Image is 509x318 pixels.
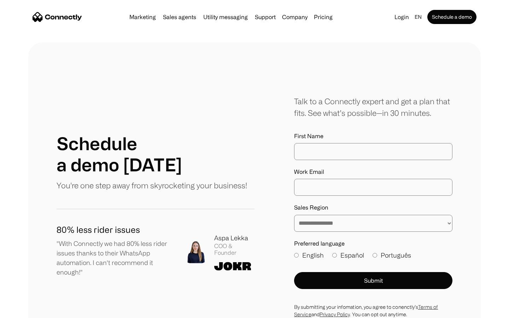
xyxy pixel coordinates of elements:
label: Work Email [294,169,452,175]
div: Company [282,12,308,22]
label: English [294,251,324,260]
label: Sales Region [294,204,452,211]
input: Português [373,253,377,258]
a: Utility messaging [200,14,251,20]
aside: Language selected: English [7,305,42,316]
button: Submit [294,272,452,289]
input: Español [332,253,337,258]
a: Privacy Policy [320,312,350,317]
a: Terms of Service [294,304,438,317]
p: You're one step away from skyrocketing your business! [57,179,247,191]
div: By submitting your infomation, you agree to conenctly’s and . You can opt out anytime. [294,303,452,318]
ul: Language list [14,306,42,316]
a: Pricing [311,14,335,20]
label: Português [373,251,411,260]
label: First Name [294,133,452,140]
div: en [415,12,422,22]
a: Support [252,14,279,20]
h1: Schedule a demo [DATE] [57,133,182,175]
a: Marketing [127,14,159,20]
a: Sales agents [160,14,199,20]
p: "With Connectly we had 80% less rider issues thanks to their WhatsApp automation. I can't recomme... [57,239,173,277]
a: Login [392,12,412,22]
div: Talk to a Connectly expert and get a plan that fits. See what’s possible—in 30 minutes. [294,95,452,119]
div: COO & Founder [214,243,255,256]
label: Español [332,251,364,260]
label: Preferred language [294,240,452,247]
input: English [294,253,299,258]
h1: 80% less rider issues [57,223,173,236]
a: Schedule a demo [427,10,476,24]
div: Aspa Lekka [214,233,255,243]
